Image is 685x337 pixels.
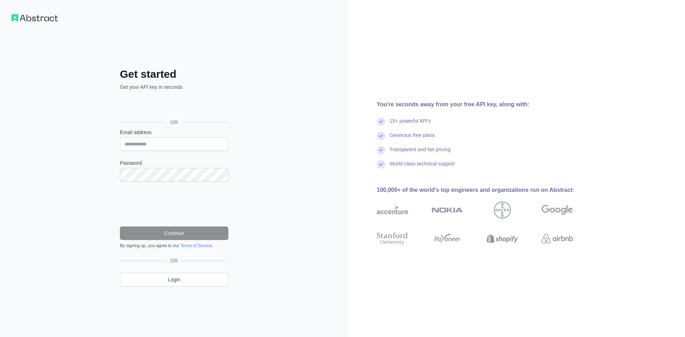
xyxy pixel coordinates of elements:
[377,146,385,154] img: check mark
[542,231,573,246] img: airbnb
[377,231,408,246] img: stanford university
[377,117,385,126] img: check mark
[542,201,573,219] img: google
[390,132,435,146] div: Generous free plans
[432,231,463,246] img: payoneer
[116,98,230,114] iframe: Кнопка "Войти с аккаунтом Google"
[390,160,455,174] div: World-class technical support
[120,243,228,249] div: By signing up, you agree to our .
[165,119,184,126] span: OR
[377,100,596,109] div: You're seconds away from your free API key, along with:
[120,129,228,136] label: Email address
[377,160,385,169] img: check mark
[11,14,58,21] img: Workflow
[168,257,181,264] span: OR
[390,117,431,132] div: 15+ powerful API's
[120,190,228,218] iframe: reCAPTCHA
[120,159,228,167] label: Password
[487,231,518,246] img: shopify
[377,186,596,194] div: 100,000+ of the world's top engineers and organizations run on Abstract:
[432,201,463,219] img: nokia
[120,83,228,91] p: Get your API key in seconds
[120,68,228,81] h2: Get started
[390,146,451,160] div: Transparent and fair pricing
[180,243,212,248] a: Terms of Service
[377,201,408,219] img: accenture
[494,201,511,219] img: bayer
[120,226,228,240] button: Continue
[377,132,385,140] img: check mark
[120,273,228,286] a: Login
